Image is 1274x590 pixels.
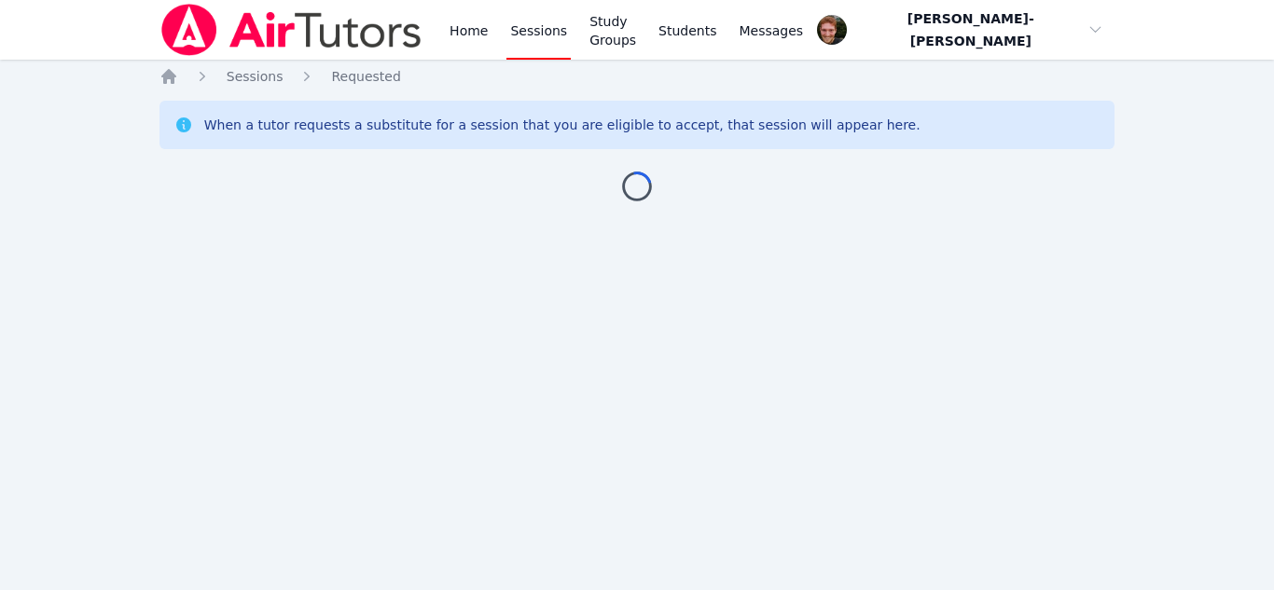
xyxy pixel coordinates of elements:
[227,69,284,84] span: Sessions
[159,4,423,56] img: Air Tutors
[331,69,400,84] span: Requested
[331,67,400,86] a: Requested
[227,67,284,86] a: Sessions
[204,116,921,134] div: When a tutor requests a substitute for a session that you are eligible to accept, that session wi...
[159,67,1115,86] nav: Breadcrumb
[740,21,804,40] span: Messages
